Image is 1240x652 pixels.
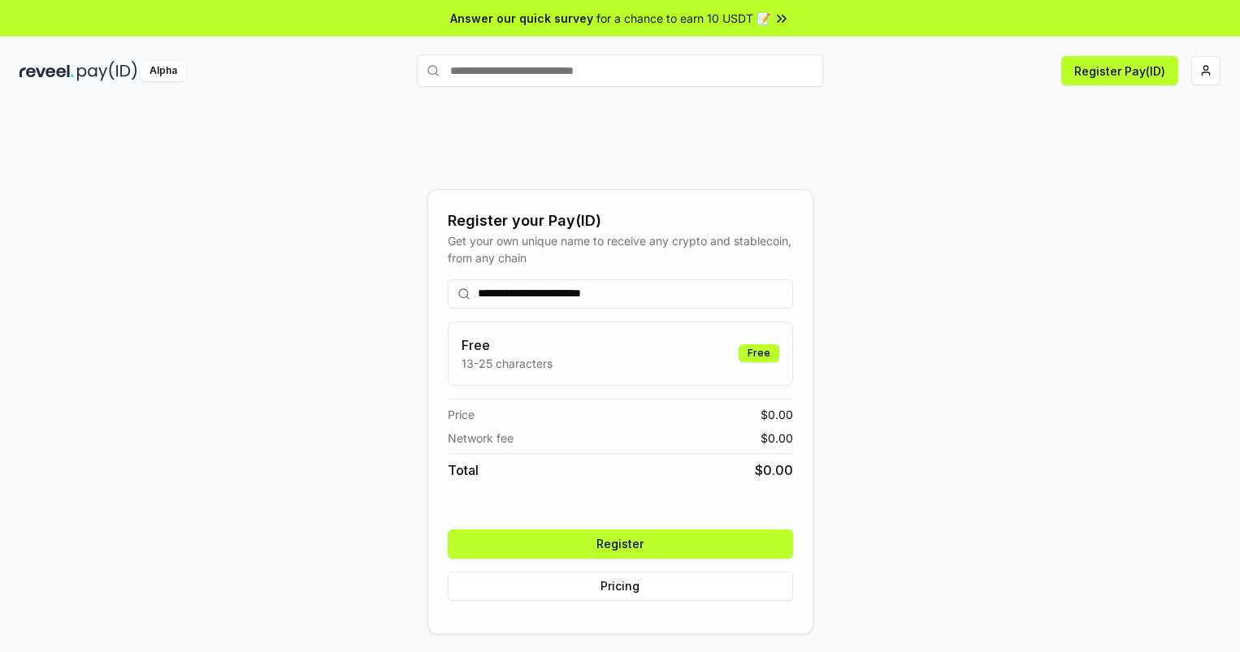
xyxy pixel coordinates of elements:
[448,460,479,480] span: Total
[448,406,475,423] span: Price
[1061,56,1178,85] button: Register Pay(ID)
[761,406,793,423] span: $ 0.00
[448,430,514,447] span: Network fee
[20,61,74,81] img: reveel_dark
[448,209,793,232] div: Register your Pay(ID)
[761,430,793,447] span: $ 0.00
[77,61,137,81] img: pay_id
[448,529,793,559] button: Register
[448,232,793,266] div: Get your own unique name to receive any crypto and stablecoin, from any chain
[450,10,593,27] span: Answer our quick survey
[462,335,553,355] h3: Free
[739,344,779,362] div: Free
[755,460,793,480] span: $ 0.00
[448,572,793,601] button: Pricing
[596,10,770,27] span: for a chance to earn 10 USDT 📝
[141,61,186,81] div: Alpha
[462,355,553,372] p: 13-25 characters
